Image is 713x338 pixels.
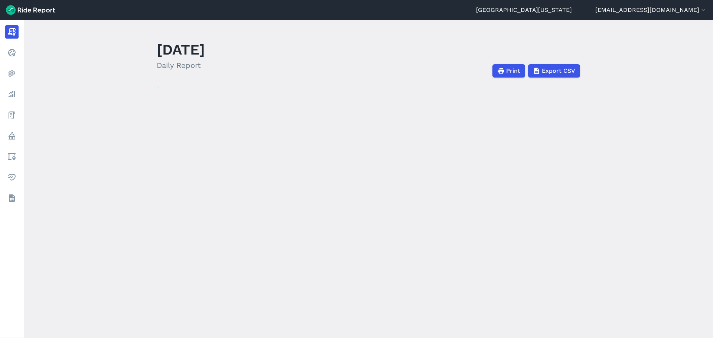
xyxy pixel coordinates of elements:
h2: Daily Report [157,60,205,71]
button: Export CSV [528,64,580,78]
a: Fees [5,108,19,122]
span: Print [506,66,520,75]
a: Heatmaps [5,67,19,80]
a: Report [5,25,19,39]
button: Print [492,64,525,78]
img: Ride Report [6,5,55,15]
a: Datasets [5,191,19,205]
a: [GEOGRAPHIC_DATA][US_STATE] [476,6,572,14]
a: Analyze [5,88,19,101]
a: Policy [5,129,19,142]
a: Realtime [5,46,19,59]
a: Areas [5,150,19,163]
h1: [DATE] [157,39,205,60]
span: Export CSV [542,66,575,75]
button: [EMAIL_ADDRESS][DOMAIN_NAME] [595,6,707,14]
a: Health [5,171,19,184]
